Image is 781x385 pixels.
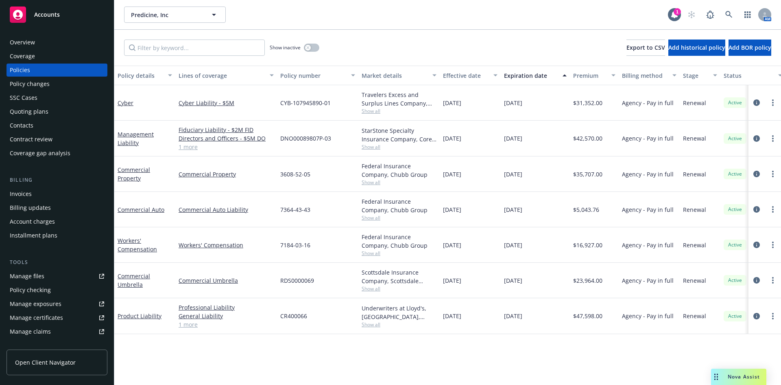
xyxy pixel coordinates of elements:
[7,284,107,297] a: Policy checking
[768,134,778,143] a: more
[768,98,778,108] a: more
[504,205,522,214] span: [DATE]
[626,44,665,51] span: Export to CSV
[7,133,107,146] a: Contract review
[362,162,436,179] div: Federal Insurance Company, Chubb Group
[727,99,743,106] span: Active
[10,91,37,104] div: SSC Cases
[721,7,737,23] a: Search
[179,241,274,249] a: Workers' Compensation
[683,312,706,320] span: Renewal
[124,40,265,56] input: Filter by keyword...
[7,105,107,118] a: Quoting plans
[10,270,44,283] div: Manage files
[683,170,706,178] span: Renewal
[727,206,743,213] span: Active
[768,275,778,285] a: more
[683,241,706,249] span: Renewal
[7,270,107,283] a: Manage files
[10,50,35,63] div: Coverage
[7,201,107,214] a: Billing updates
[573,170,602,178] span: $35,707.00
[752,169,761,179] a: circleInformation
[124,7,226,23] button: Predicine, Inc
[727,312,743,320] span: Active
[504,241,522,249] span: [DATE]
[280,71,346,80] div: Policy number
[683,7,700,23] a: Start snowing
[680,66,720,85] button: Stage
[573,241,602,249] span: $16,927.00
[270,44,301,51] span: Show inactive
[727,135,743,142] span: Active
[504,170,522,178] span: [DATE]
[443,312,461,320] span: [DATE]
[362,285,436,292] span: Show all
[7,229,107,242] a: Installment plans
[443,170,461,178] span: [DATE]
[683,99,706,107] span: Renewal
[504,71,558,80] div: Expiration date
[622,170,674,178] span: Agency - Pay in full
[10,36,35,49] div: Overview
[114,66,175,85] button: Policy details
[702,7,718,23] a: Report a Bug
[362,143,436,150] span: Show all
[668,40,725,56] button: Add historical policy
[34,11,60,18] span: Accounts
[362,197,436,214] div: Federal Insurance Company, Chubb Group
[118,272,150,288] a: Commercial Umbrella
[7,50,107,63] a: Coverage
[179,170,274,178] a: Commercial Property
[440,66,501,85] button: Effective date
[362,268,436,285] div: Scottsdale Insurance Company, Scottsdale Insurance Company (Nationwide), Pro-Praxis Insurance, CR...
[10,64,30,77] div: Policies
[668,44,725,51] span: Add historical policy
[711,369,721,385] div: Drag to move
[740,7,756,23] a: Switch app
[674,8,681,15] div: 1
[7,3,107,26] a: Accounts
[118,71,163,80] div: Policy details
[622,71,668,80] div: Billing method
[362,90,436,108] div: Travelers Excess and Surplus Lines Company, Travelers Insurance
[10,297,61,310] div: Manage exposures
[10,105,48,118] div: Quoting plans
[443,205,461,214] span: [DATE]
[573,276,602,285] span: $23,964.00
[10,339,48,352] div: Manage BORs
[10,147,70,160] div: Coverage gap analysis
[752,134,761,143] a: circleInformation
[118,99,133,107] a: Cyber
[622,99,674,107] span: Agency - Pay in full
[619,66,680,85] button: Billing method
[443,241,461,249] span: [DATE]
[504,312,522,320] span: [DATE]
[626,40,665,56] button: Export to CSV
[362,233,436,250] div: Federal Insurance Company, Chubb Group
[7,258,107,266] div: Tools
[362,321,436,328] span: Show all
[362,126,436,143] div: StarStone Specialty Insurance Company, Core Specialty, CRC Group
[443,134,461,143] span: [DATE]
[362,250,436,257] span: Show all
[501,66,570,85] button: Expiration date
[10,201,51,214] div: Billing updates
[7,64,107,77] a: Policies
[280,134,331,143] span: DNO00089807P-03
[443,276,461,285] span: [DATE]
[10,119,33,132] div: Contacts
[728,373,760,380] span: Nova Assist
[622,276,674,285] span: Agency - Pay in full
[131,11,201,19] span: Predicine, Inc
[752,275,761,285] a: circleInformation
[573,312,602,320] span: $47,598.00
[768,205,778,214] a: more
[280,241,310,249] span: 7184-03-16
[727,277,743,284] span: Active
[752,240,761,250] a: circleInformation
[10,311,63,324] div: Manage certificates
[15,358,76,367] span: Open Client Navigator
[362,214,436,221] span: Show all
[10,215,55,228] div: Account charges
